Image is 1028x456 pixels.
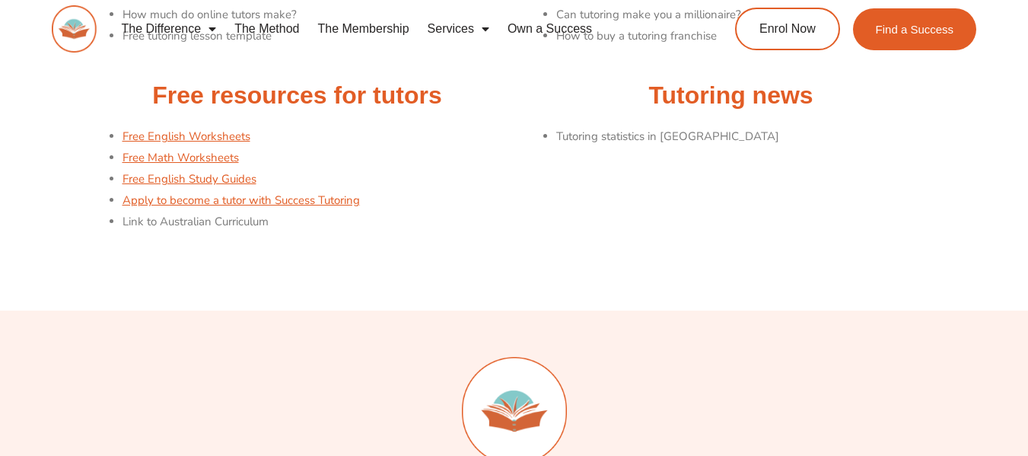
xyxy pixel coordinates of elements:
span: Find a Success [876,24,954,35]
a: Enrol Now [735,8,840,50]
span: Enrol Now [759,23,816,35]
li: Tutoring statistics in [GEOGRAPHIC_DATA] [556,126,940,148]
a: Apply to become a tutor with Success Tutoring [123,193,360,208]
a: The Membership [309,11,419,46]
a: Services [419,11,498,46]
a: The Difference [112,11,225,46]
nav: Menu [112,11,682,46]
h2: Tutoring news [522,80,940,112]
a: Free English Study Guides [123,171,256,187]
a: Find a Success [853,8,977,50]
li: Link to Australian Curriculum [123,212,507,233]
a: Own a Success [498,11,601,46]
iframe: Chat Widget [775,284,1028,456]
a: Free English Worksheets [123,129,250,144]
a: Free Math Worksheets [123,150,239,165]
h2: Free resources for tutors [88,80,507,112]
a: The Method [225,11,308,46]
